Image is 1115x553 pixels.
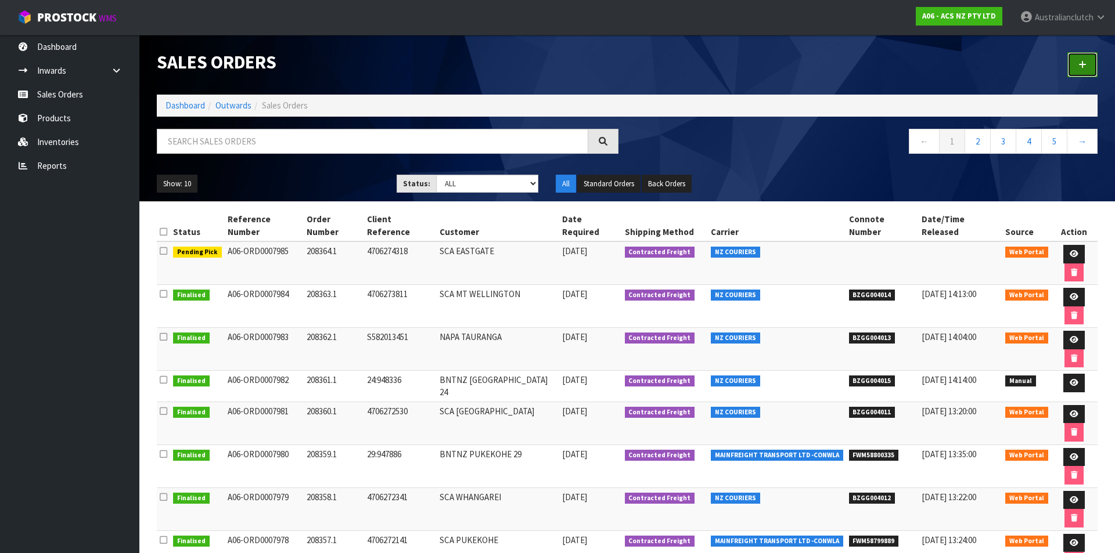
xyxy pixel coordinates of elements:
td: A06-ORD0007985 [225,241,304,285]
span: NZ COURIERS [711,290,760,301]
span: Finalised [173,375,210,387]
span: [DATE] [562,288,587,299]
span: Web Portal [1005,332,1048,344]
span: [DATE] [562,331,587,342]
a: 4 [1016,129,1042,154]
a: → [1067,129,1098,154]
span: [DATE] 14:13:00 [922,288,976,299]
span: Web Portal [1005,493,1048,504]
button: All [556,175,576,193]
span: NZ COURIERS [711,332,760,344]
span: BZGG004011 [849,407,895,418]
span: Contracted Freight [625,290,695,301]
span: [DATE] 13:22:00 [922,491,976,503]
td: 208362.1 [304,328,365,371]
span: [DATE] [562,245,587,256]
th: Connote Number [846,210,919,241]
h1: Sales Orders [157,52,618,73]
td: 208361.1 [304,371,365,402]
strong: A06 - ACS NZ PTY LTD [922,11,996,21]
nav: Page navigation [636,129,1098,157]
button: Standard Orders [577,175,641,193]
span: Contracted Freight [625,375,695,387]
td: BNTNZ PUKEKOHE 29 [437,444,559,487]
td: 208363.1 [304,285,365,328]
span: [DATE] [562,406,587,417]
a: 1 [939,129,965,154]
th: Carrier [708,210,846,241]
a: ← [909,129,940,154]
span: Web Portal [1005,450,1048,461]
th: Order Number [304,210,365,241]
td: BNTNZ [GEOGRAPHIC_DATA] 24 [437,371,559,402]
td: 208364.1 [304,241,365,285]
span: Web Portal [1005,247,1048,258]
td: NAPA TAURANGA [437,328,559,371]
td: A06-ORD0007979 [225,487,304,530]
span: Contracted Freight [625,247,695,258]
th: Client Reference [364,210,436,241]
span: BZGG004014 [849,290,895,301]
td: A06-ORD0007983 [225,328,304,371]
td: 4706274318 [364,241,436,285]
span: Finalised [173,332,210,344]
span: Sales Orders [262,100,308,111]
img: cube-alt.png [17,10,32,24]
span: [DATE] 13:35:00 [922,449,976,460]
span: NZ COURIERS [711,375,760,387]
span: Finalised [173,407,210,418]
th: Reference Number [225,210,304,241]
input: Search sales orders [157,129,588,154]
span: Contracted Freight [625,407,695,418]
a: Outwards [215,100,251,111]
span: Australianclutch [1035,12,1094,23]
a: 5 [1041,129,1067,154]
span: Web Portal [1005,536,1048,547]
span: [DATE] [562,534,587,545]
span: NZ COURIERS [711,407,760,418]
span: Contracted Freight [625,332,695,344]
th: Status [170,210,225,241]
span: Contracted Freight [625,493,695,504]
a: Dashboard [166,100,205,111]
span: Contracted Freight [625,536,695,547]
span: Finalised [173,536,210,547]
td: A06-ORD0007984 [225,285,304,328]
td: SCA WHANGAREI [437,487,559,530]
td: 208358.1 [304,487,365,530]
td: S582013451 [364,328,436,371]
td: 24:948336 [364,371,436,402]
td: A06-ORD0007980 [225,444,304,487]
span: Finalised [173,450,210,461]
span: Manual [1005,375,1036,387]
span: FWM58799889 [849,536,899,547]
span: [DATE] 14:04:00 [922,331,976,342]
span: [DATE] 14:14:00 [922,374,976,385]
td: SCA EASTGATE [437,241,559,285]
td: 4706272341 [364,487,436,530]
th: Shipping Method [622,210,708,241]
span: Contracted Freight [625,450,695,461]
strong: Status: [403,179,430,189]
span: BZGG004013 [849,332,895,344]
span: FWM58800335 [849,450,899,461]
td: SCA [GEOGRAPHIC_DATA] [437,402,559,444]
a: 2 [965,129,991,154]
td: 208359.1 [304,444,365,487]
span: NZ COURIERS [711,247,760,258]
td: 4706273811 [364,285,436,328]
span: Web Portal [1005,290,1048,301]
th: Date Required [559,210,621,241]
th: Action [1051,210,1098,241]
span: BZGG004012 [849,493,895,504]
span: MAINFREIGHT TRANSPORT LTD -CONWLA [711,536,843,547]
span: MAINFREIGHT TRANSPORT LTD -CONWLA [711,450,843,461]
td: SCA MT WELLINGTON [437,285,559,328]
span: NZ COURIERS [711,493,760,504]
span: [DATE] [562,374,587,385]
small: WMS [99,13,117,24]
span: Finalised [173,290,210,301]
th: Source [1002,210,1051,241]
td: A06-ORD0007981 [225,402,304,444]
td: 4706272530 [364,402,436,444]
